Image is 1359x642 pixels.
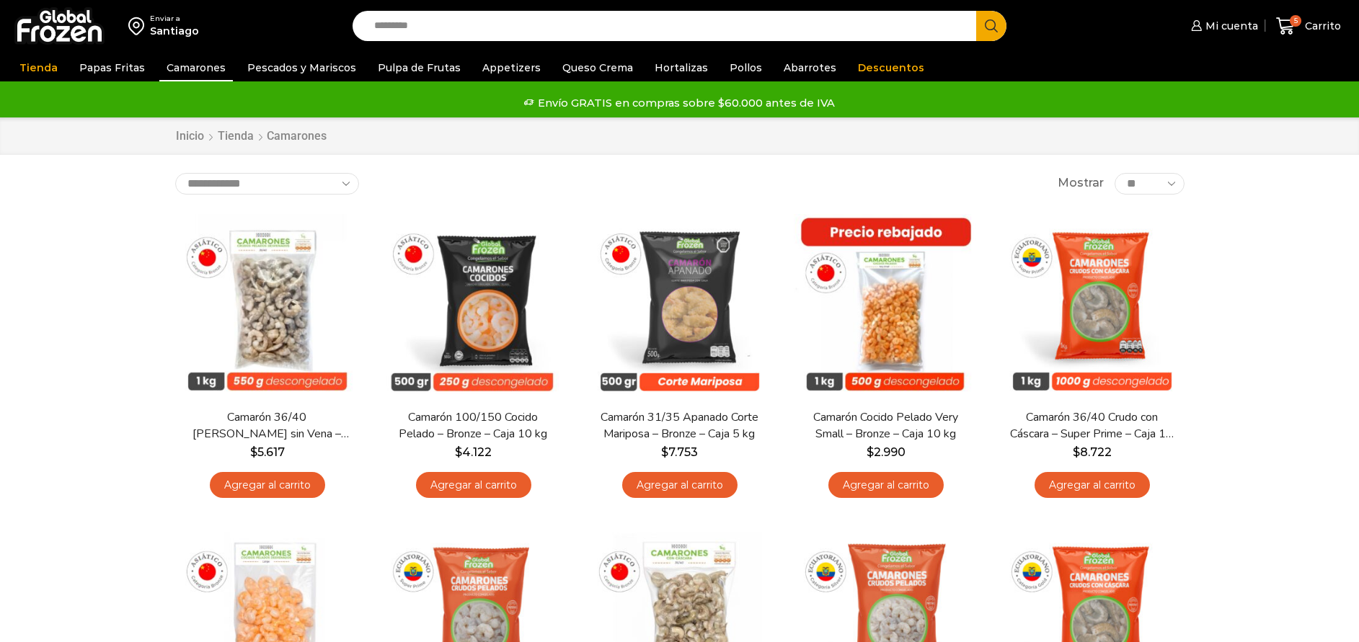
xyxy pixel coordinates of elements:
[1187,12,1258,40] a: Mi cuenta
[661,445,698,459] bdi: 7.753
[12,54,65,81] a: Tienda
[596,409,762,442] a: Camarón 31/35 Apanado Corte Mariposa – Bronze – Caja 5 kg
[976,11,1006,41] button: Search button
[250,445,257,459] span: $
[776,54,844,81] a: Abarrotes
[150,14,199,24] div: Enviar a
[159,54,233,81] a: Camarones
[661,445,668,459] span: $
[455,445,492,459] bdi: 4.122
[455,445,462,459] span: $
[371,54,468,81] a: Pulpa de Frutas
[128,14,150,38] img: address-field-icon.svg
[802,409,968,442] a: Camarón Cocido Pelado Very Small – Bronze – Caja 10 kg
[1301,19,1341,33] span: Carrito
[828,472,944,499] a: Agregar al carrito: “Camarón Cocido Pelado Very Small - Bronze - Caja 10 kg”
[867,445,906,459] bdi: 2.990
[150,24,199,38] div: Santiago
[250,445,285,459] bdi: 5.617
[1202,19,1258,33] span: Mi cuenta
[722,54,769,81] a: Pollos
[1272,9,1345,43] a: 5 Carrito
[184,409,350,442] a: Camarón 36/40 [PERSON_NAME] sin Vena – Bronze – Caja 10 kg
[267,129,327,143] h1: Camarones
[555,54,640,81] a: Queso Crema
[210,472,325,499] a: Agregar al carrito: “Camarón 36/40 Crudo Pelado sin Vena - Bronze - Caja 10 kg”
[475,54,548,81] a: Appetizers
[240,54,363,81] a: Pescados y Mariscos
[175,128,327,145] nav: Breadcrumb
[867,445,874,459] span: $
[1073,445,1080,459] span: $
[1290,15,1301,27] span: 5
[416,472,531,499] a: Agregar al carrito: “Camarón 100/150 Cocido Pelado - Bronze - Caja 10 kg”
[175,173,359,195] select: Pedido de la tienda
[1009,409,1174,442] a: Camarón 36/40 Crudo con Cáscara – Super Prime – Caja 10 kg
[1058,175,1104,192] span: Mostrar
[647,54,715,81] a: Hortalizas
[217,128,254,145] a: Tienda
[1073,445,1112,459] bdi: 8.722
[622,472,738,499] a: Agregar al carrito: “Camarón 31/35 Apanado Corte Mariposa - Bronze - Caja 5 kg”
[175,128,205,145] a: Inicio
[1035,472,1150,499] a: Agregar al carrito: “Camarón 36/40 Crudo con Cáscara - Super Prime - Caja 10 kg”
[390,409,556,442] a: Camarón 100/150 Cocido Pelado – Bronze – Caja 10 kg
[851,54,931,81] a: Descuentos
[72,54,152,81] a: Papas Fritas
